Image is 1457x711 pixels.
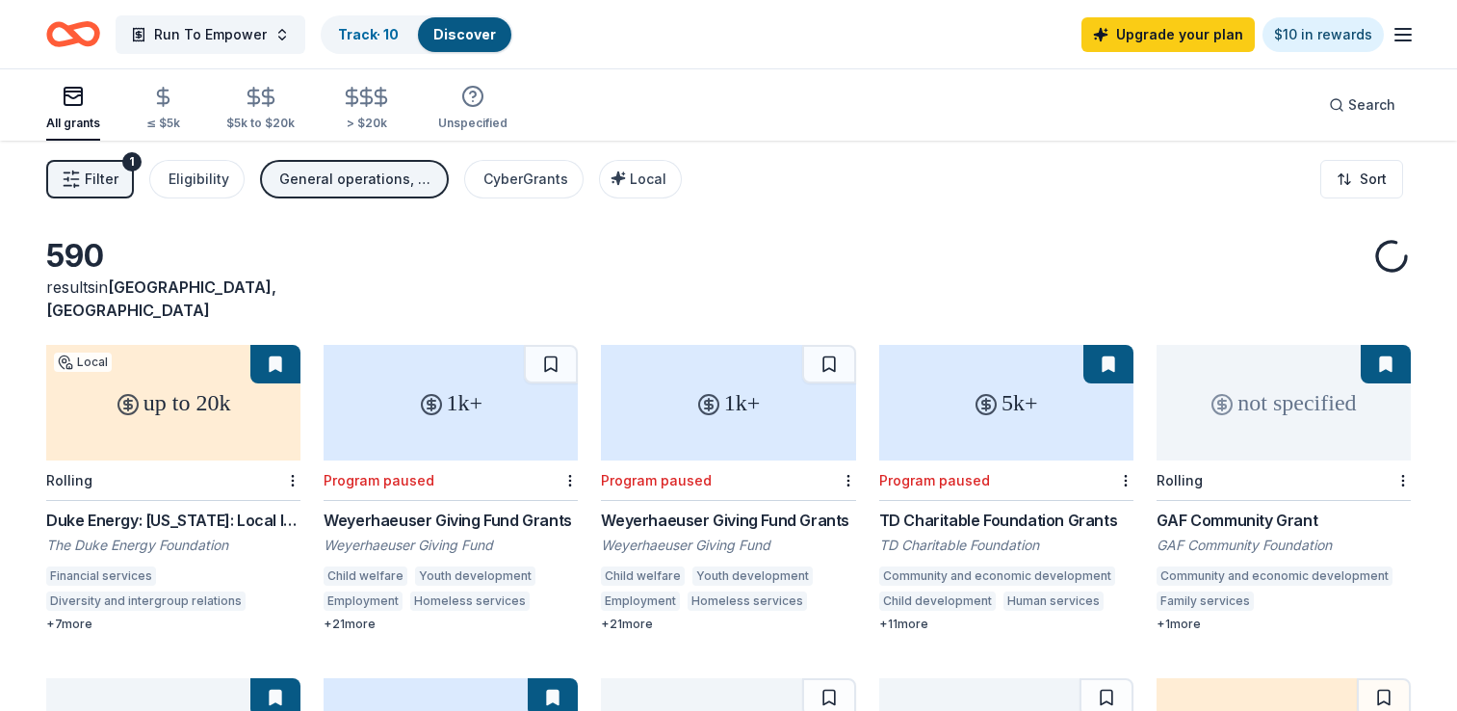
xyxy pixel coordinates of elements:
[149,160,245,198] button: Eligibility
[601,617,855,632] div: + 21 more
[1081,17,1255,52] a: Upgrade your plan
[46,566,156,586] div: Financial services
[341,78,392,141] button: > $20k
[46,277,276,320] span: [GEOGRAPHIC_DATA], [GEOGRAPHIC_DATA]
[601,536,855,555] div: Weyerhaeuser Giving Fund
[630,171,666,187] span: Local
[46,77,100,141] button: All grants
[324,345,578,461] div: 1k+
[464,160,584,198] button: CyberGrants
[154,23,267,46] span: Run To Empower
[601,345,855,461] div: 1k+
[1262,592,1396,611] div: Housing development
[1157,592,1254,611] div: Family services
[54,353,112,372] div: Local
[226,78,295,141] button: $5k to $20k
[85,168,118,191] span: Filter
[46,116,100,131] div: All grants
[46,592,246,611] div: Diversity and intergroup relations
[46,536,300,555] div: The Duke Energy Foundation
[1157,566,1392,586] div: Community and economic development
[879,509,1133,532] div: TD Charitable Foundation Grants
[601,345,855,632] a: 1k+Program pausedWeyerhaeuser Giving Fund GrantsWeyerhaeuser Giving FundChild welfareYouth develo...
[324,509,578,532] div: Weyerhaeuser Giving Fund Grants
[601,566,685,586] div: Child welfare
[879,536,1133,555] div: TD Charitable Foundation
[1262,17,1384,52] a: $10 in rewards
[341,116,392,131] div: > $20k
[879,472,990,488] div: Program paused
[1348,93,1395,117] span: Search
[879,592,996,611] div: Child development
[324,536,578,555] div: Weyerhaeuser Giving Fund
[601,592,680,611] div: Employment
[879,617,1133,632] div: + 11 more
[1157,536,1411,555] div: GAF Community Foundation
[321,15,513,54] button: Track· 10Discover
[1157,345,1411,461] div: not specified
[324,592,403,611] div: Employment
[1157,345,1411,632] a: not specifiedRollingGAF Community GrantGAF Community FoundationCommunity and economic development...
[879,345,1133,632] a: 5k+Program pausedTD Charitable Foundation GrantsTD Charitable FoundationCommunity and economic de...
[324,617,578,632] div: + 21 more
[46,509,300,532] div: Duke Energy: [US_STATE]: Local Impact Grants
[1157,617,1411,632] div: + 1 more
[692,566,813,586] div: Youth development
[324,345,578,632] a: 1k+Program pausedWeyerhaeuser Giving Fund GrantsWeyerhaeuser Giving FundChild welfareYouth develo...
[415,566,535,586] div: Youth development
[433,26,496,42] a: Discover
[438,77,507,141] button: Unspecified
[279,168,433,191] div: General operations, Projects & programming
[46,12,100,57] a: Home
[122,152,142,171] div: 1
[1157,509,1411,532] div: GAF Community Grant
[599,160,682,198] button: Local
[46,345,300,632] a: up to 20kLocalRollingDuke Energy: [US_STATE]: Local Impact GrantsThe Duke Energy FoundationFinanc...
[1360,168,1387,191] span: Sort
[46,276,300,322] div: results
[410,592,530,611] div: Homeless services
[146,116,180,131] div: ≤ $5k
[46,160,134,198] button: Filter1
[1320,160,1403,198] button: Sort
[169,168,229,191] div: Eligibility
[46,237,300,276] div: 590
[46,617,300,632] div: + 7 more
[46,277,276,320] span: in
[146,78,180,141] button: ≤ $5k
[46,472,92,488] div: Rolling
[438,116,507,131] div: Unspecified
[601,472,712,488] div: Program paused
[260,160,449,198] button: General operations, Projects & programming
[1314,86,1411,124] button: Search
[46,345,300,461] div: up to 20k
[324,472,434,488] div: Program paused
[879,345,1133,461] div: 5k+
[116,15,305,54] button: Run To Empower
[688,592,807,611] div: Homeless services
[1157,472,1203,488] div: Rolling
[324,566,407,586] div: Child welfare
[601,509,855,532] div: Weyerhaeuser Giving Fund Grants
[338,26,399,42] a: Track· 10
[879,566,1115,586] div: Community and economic development
[483,168,568,191] div: CyberGrants
[1003,592,1104,611] div: Human services
[226,116,295,131] div: $5k to $20k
